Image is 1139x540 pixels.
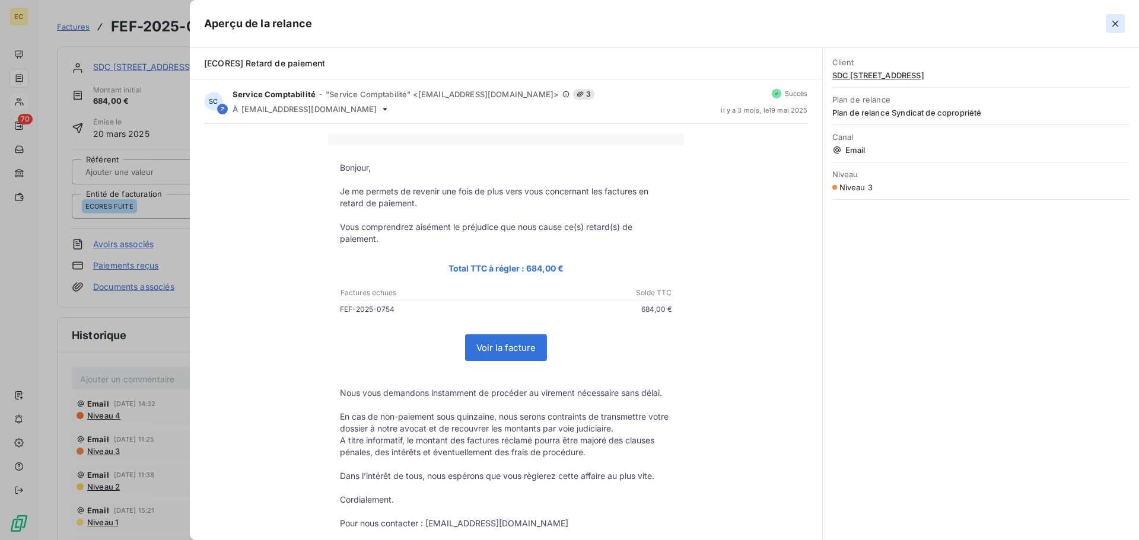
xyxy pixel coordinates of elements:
span: Niveau [832,170,1130,179]
h5: Aperçu de la relance [204,15,312,32]
span: Succès [785,90,808,97]
p: Solde TTC [507,287,672,298]
p: A titre informatif, le montant des factures réclamé pourra être majoré des clauses pénales, des i... [340,434,672,458]
span: À [233,104,238,114]
p: Pour nous contacter : [EMAIL_ADDRESS][DOMAIN_NAME] [340,517,672,529]
span: Client [832,57,1130,67]
p: Cordialement. [340,494,672,506]
p: Bonjour, [340,162,672,174]
span: Plan de relance [832,95,1130,104]
span: Service Comptabilité [233,90,316,99]
span: [ECORES] Retard de paiement [204,58,325,68]
p: Total TTC à régler : 684,00 € [340,261,672,275]
p: Dans l’intérêt de tous, nous espérons que vous règlerez cette affaire au plus vite. [340,470,672,482]
p: Je me permets de revenir une fois de plus vers vous concernant les factures en retard de paiement. [340,186,672,209]
iframe: Intercom live chat [1099,500,1127,528]
span: - [319,91,322,98]
p: Factures échues [341,287,505,298]
a: Voir la facture [466,335,546,360]
span: SDC [STREET_ADDRESS] [832,71,1130,80]
p: En cas de non-paiement sous quinzaine, nous serons contraints de transmettre votre dossier à notr... [340,411,672,434]
span: "Service Comptabilité" <[EMAIL_ADDRESS][DOMAIN_NAME]> [326,90,559,99]
span: Canal [832,132,1130,142]
p: FEF-2025-0754 [340,303,506,315]
p: Vous comprendrez aisément le préjudice que nous cause ce(s) retard(s) de paiement. [340,221,672,245]
p: Nous vous demandons instamment de procéder au virement nécessaire sans délai. [340,387,672,399]
p: 684,00 € [506,303,672,315]
span: Niveau 3 [839,183,873,192]
span: Email [832,145,1130,155]
span: [EMAIL_ADDRESS][DOMAIN_NAME] [241,104,377,114]
span: Plan de relance Syndicat de copropriété [832,108,1130,117]
span: 3 [573,89,594,100]
div: SC [204,92,223,111]
span: il y a 3 mois , le 19 mai 2025 [721,107,807,114]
